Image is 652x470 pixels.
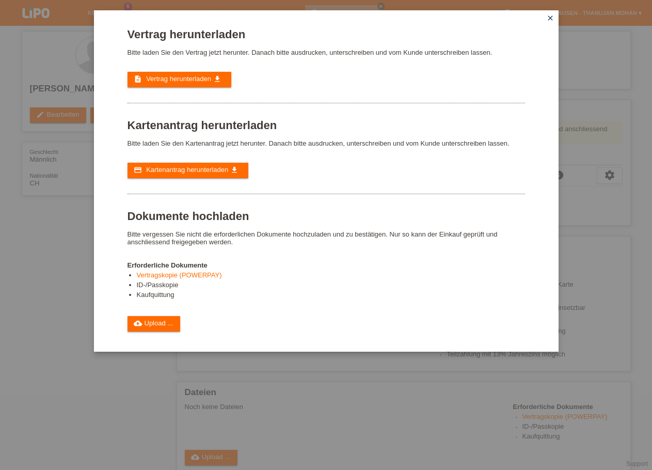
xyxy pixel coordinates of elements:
li: ID-/Passkopie [137,281,525,291]
i: get_app [213,75,221,83]
a: Vertragskopie (POWERPAY) [137,271,222,279]
span: Kartenantrag herunterladen [146,166,228,174]
h1: Vertrag herunterladen [128,28,525,41]
a: close [544,13,557,25]
p: Bitte laden Sie den Vertrag jetzt herunter. Danach bitte ausdrucken, unterschreiben und vom Kunde... [128,49,525,56]
i: credit_card [134,166,142,174]
p: Bitte laden Sie den Kartenantrag jetzt herunter. Danach bitte ausdrucken, unterschreiben und vom ... [128,139,525,147]
a: cloud_uploadUpload ... [128,316,181,332]
i: close [546,14,554,22]
span: Vertrag herunterladen [146,75,211,83]
li: Kaufquittung [137,291,525,301]
p: Bitte vergessen Sie nicht die erforderlichen Dokumente hochzuladen und zu bestätigen. Nur so kann... [128,230,525,246]
h1: Kartenantrag herunterladen [128,119,525,132]
i: description [134,75,142,83]
a: credit_card Kartenantrag herunterladen get_app [128,163,248,178]
i: cloud_upload [134,319,142,327]
a: description Vertrag herunterladen get_app [128,72,231,87]
h1: Dokumente hochladen [128,210,525,223]
h4: Erforderliche Dokumente [128,261,525,269]
i: get_app [230,166,238,174]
